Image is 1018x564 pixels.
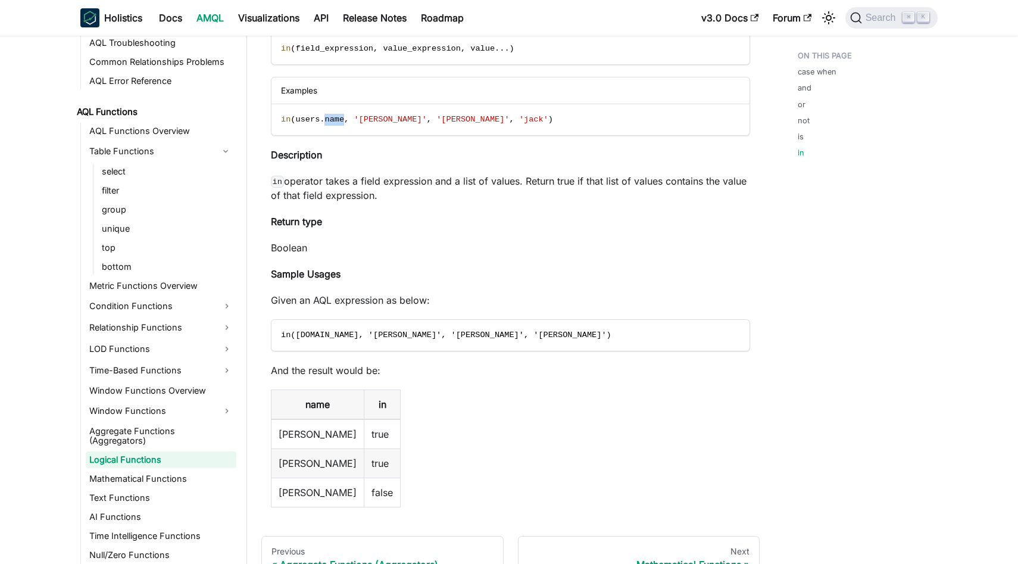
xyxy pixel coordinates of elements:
kbd: K [917,12,929,23]
a: AQL Error Reference [86,73,236,89]
button: Search (Command+K) [845,7,938,29]
span: value_expression [383,44,461,53]
span: ( [291,44,295,53]
span: , [461,44,466,53]
a: Aggregate Functions (Aggregators) [86,423,236,449]
a: Visualizations [231,8,307,27]
p: operator takes a field expression and a list of values. Return true if that list of values contai... [271,174,750,202]
a: and [798,82,811,94]
a: Text Functions [86,490,236,506]
span: . [504,44,509,53]
b: Holistics [104,11,142,25]
strong: Description [271,149,322,161]
img: Holistics [80,8,99,27]
span: field_expression [296,44,374,53]
a: HolisticsHolistics [80,8,142,27]
a: AQL Troubleshooting [86,35,236,51]
span: in [281,44,291,53]
a: Window Functions [86,401,236,420]
span: . [320,115,324,124]
a: bottom [98,258,236,275]
a: Mathematical Functions [86,470,236,487]
div: Previous [271,546,494,557]
span: , [344,115,349,124]
a: Common Relationships Problems [86,54,236,70]
button: Switch between dark and light mode (currently light mode) [819,8,838,27]
code: in [271,176,284,188]
a: Time-Based Functions [86,361,236,380]
a: Null/Zero Functions [86,547,236,563]
span: value [470,44,495,53]
td: [PERSON_NAME] [271,448,364,478]
span: users [296,115,320,124]
span: . [499,44,504,53]
th: in [364,389,401,419]
span: , [427,115,432,124]
span: in([DOMAIN_NAME], '[PERSON_NAME]', '[PERSON_NAME]', '[PERSON_NAME]') [281,331,611,339]
a: or [798,99,805,110]
strong: Sample Usages [271,268,341,280]
a: top [98,239,236,256]
span: 'jack' [519,115,548,124]
td: false [364,478,401,507]
a: is [798,131,804,142]
span: '[PERSON_NAME]' [436,115,509,124]
a: Metric Functions Overview [86,278,236,294]
span: , [373,44,378,53]
a: LOD Functions [86,339,236,359]
a: Time Intelligence Functions [86,528,236,544]
div: Examples [271,77,750,104]
span: . [495,44,499,53]
a: Relationship Functions [86,318,236,337]
td: [PERSON_NAME] [271,478,364,507]
div: Next [528,546,750,557]
p: Boolean [271,241,750,255]
a: in [798,147,804,158]
a: Roadmap [414,8,471,27]
span: ) [510,44,514,53]
a: v3.0 Docs [694,8,766,27]
nav: Docs sidebar [68,36,247,564]
a: Window Functions Overview [86,382,236,399]
a: Condition Functions [86,297,236,316]
a: AQL Functions [73,104,236,120]
a: Release Notes [336,8,414,27]
span: Search [862,13,903,23]
span: ( [291,115,295,124]
strong: Return type [271,216,322,228]
td: [PERSON_NAME] [271,419,364,449]
th: name [271,389,364,419]
span: name [324,115,344,124]
a: group [98,201,236,218]
a: AQL Functions Overview [86,123,236,139]
a: Logical Functions [86,451,236,468]
a: filter [98,182,236,199]
button: Collapse sidebar category 'Table Functions' [215,142,236,161]
span: , [510,115,514,124]
p: Given an AQL expression as below: [271,293,750,307]
a: Table Functions [86,142,215,161]
td: true [364,419,401,449]
p: And the result would be: [271,363,750,378]
a: Forum [766,8,819,27]
kbd: ⌘ [903,12,914,23]
a: unique [98,220,236,237]
span: '[PERSON_NAME]' [354,115,426,124]
td: true [364,448,401,478]
a: API [307,8,336,27]
a: select [98,163,236,180]
a: not [798,115,810,126]
a: Docs [152,8,189,27]
a: AMQL [189,8,231,27]
span: in [281,115,291,124]
a: AI Functions [86,509,236,525]
span: ) [548,115,553,124]
a: case when [798,66,836,77]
